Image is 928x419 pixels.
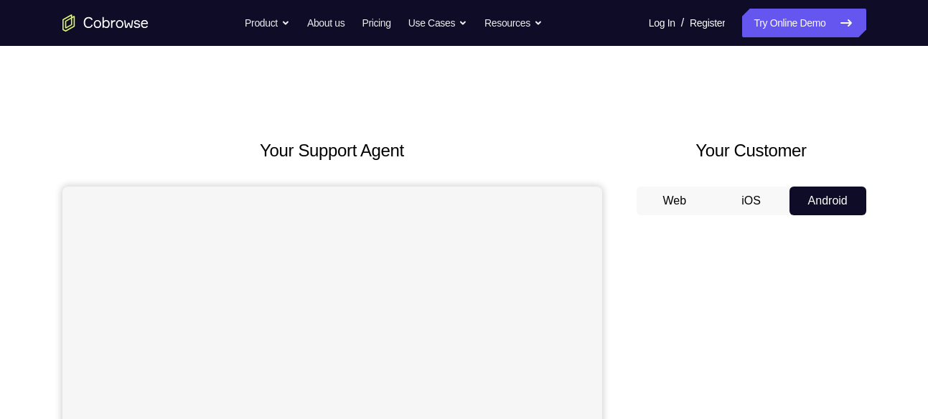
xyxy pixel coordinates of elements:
span: / [681,14,684,32]
a: About us [307,9,345,37]
button: Resources [484,9,543,37]
a: Go to the home page [62,14,149,32]
h2: Your Customer [637,138,866,164]
a: Pricing [362,9,390,37]
a: Try Online Demo [742,9,866,37]
a: Register [690,9,725,37]
button: iOS [713,187,789,215]
button: Use Cases [408,9,467,37]
button: Product [245,9,290,37]
button: Web [637,187,713,215]
button: Android [789,187,866,215]
h2: Your Support Agent [62,138,602,164]
a: Log In [649,9,675,37]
